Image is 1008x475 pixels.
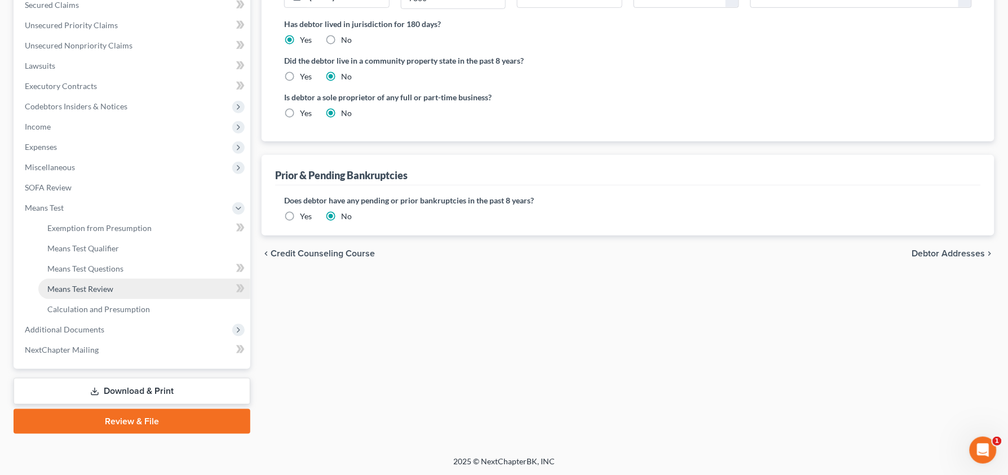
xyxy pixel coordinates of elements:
[25,203,64,212] span: Means Test
[300,108,312,119] label: Yes
[16,35,250,56] a: Unsecured Nonpriority Claims
[47,304,150,314] span: Calculation and Presumption
[341,108,352,119] label: No
[38,238,250,259] a: Means Test Qualifier
[284,194,972,206] label: Does debtor have any pending or prior bankruptcies in the past 8 years?
[271,249,375,258] span: Credit Counseling Course
[38,279,250,299] a: Means Test Review
[38,259,250,279] a: Means Test Questions
[38,299,250,319] a: Calculation and Presumption
[262,249,271,258] i: chevron_left
[25,345,99,354] span: NextChapter Mailing
[25,41,132,50] span: Unsecured Nonpriority Claims
[300,211,312,222] label: Yes
[300,71,312,82] label: Yes
[912,249,994,258] button: Debtor Addresses chevron_right
[25,162,75,172] span: Miscellaneous
[341,71,352,82] label: No
[262,249,375,258] button: chevron_left Credit Counseling Course
[25,61,55,70] span: Lawsuits
[25,20,118,30] span: Unsecured Priority Claims
[341,211,352,222] label: No
[47,264,123,273] span: Means Test Questions
[985,249,994,258] i: chevron_right
[47,243,119,253] span: Means Test Qualifier
[341,34,352,46] label: No
[16,340,250,360] a: NextChapter Mailing
[970,437,997,464] iframe: Intercom live chat
[47,284,113,294] span: Means Test Review
[47,223,152,233] span: Exemption from Presumption
[14,378,250,405] a: Download & Print
[25,122,51,131] span: Income
[16,177,250,198] a: SOFA Review
[25,142,57,152] span: Expenses
[14,409,250,434] a: Review & File
[25,101,127,111] span: Codebtors Insiders & Notices
[275,168,408,182] div: Prior & Pending Bankruptcies
[25,183,72,192] span: SOFA Review
[284,18,972,30] label: Has debtor lived in jurisdiction for 180 days?
[16,15,250,35] a: Unsecured Priority Claims
[16,76,250,96] a: Executory Contracts
[25,81,97,91] span: Executory Contracts
[912,249,985,258] span: Debtor Addresses
[38,218,250,238] a: Exemption from Presumption
[300,34,312,46] label: Yes
[16,56,250,76] a: Lawsuits
[993,437,1002,446] span: 1
[284,55,972,66] label: Did the debtor live in a community property state in the past 8 years?
[284,91,622,103] label: Is debtor a sole proprietor of any full or part-time business?
[25,325,104,334] span: Additional Documents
